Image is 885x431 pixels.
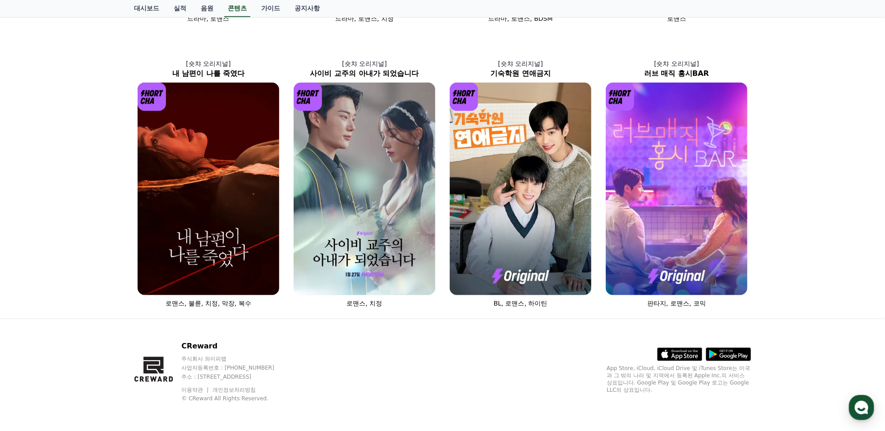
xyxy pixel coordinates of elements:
[294,83,435,295] img: 사이비 교주의 아내가 되었습니다
[599,52,755,315] a: [숏챠 오리지널] 러브 매직 홍시BAR 러브 매직 홍시BAR [object Object] Logo 판타지, 로맨스, 코믹
[442,52,599,315] a: [숏챠 오리지널] 기숙학원 연애금지 기숙학원 연애금지 [object Object] Logo BL, 로맨스, 하이틴
[166,300,251,307] span: 로맨스, 불륜, 치정, 막장, 복수
[607,365,751,394] p: App Store, iCloud, iCloud Drive 및 iTunes Store는 미국과 그 밖의 나라 및 지역에서 등록된 Apple Inc.의 서비스 상표입니다. Goo...
[599,59,755,68] p: [숏챠 오리지널]
[139,300,150,307] span: 설정
[450,83,591,295] img: 기숙학원 연애금지
[188,15,230,22] span: 드라마, 로맨스
[28,300,34,307] span: 홈
[83,300,93,307] span: 대화
[606,83,634,111] img: [object Object] Logo
[294,83,322,111] img: [object Object] Logo
[450,83,478,111] img: [object Object] Logo
[130,68,286,79] h2: 내 남편이 나를 죽였다
[442,68,599,79] h2: 기숙학원 연애금지
[493,300,547,307] span: BL, 로맨스, 하이틴
[347,300,383,307] span: 로맨스, 치정
[3,286,60,309] a: 홈
[60,286,116,309] a: 대화
[138,83,279,295] img: 내 남편이 나를 죽였다
[599,68,755,79] h2: 러브 매직 홍시BAR
[442,59,599,68] p: [숏챠 오리지널]
[286,68,442,79] h2: 사이비 교주의 아내가 되었습니다
[647,300,706,307] span: 판타지, 로맨스, 코믹
[181,395,291,402] p: © CReward All Rights Reserved.
[212,387,256,393] a: 개인정보처리방침
[116,286,173,309] a: 설정
[286,52,442,315] a: [숏챠 오리지널] 사이비 교주의 아내가 되었습니다 사이비 교주의 아내가 되었습니다 [object Object] Logo 로맨스, 치정
[130,52,286,315] a: [숏챠 오리지널] 내 남편이 나를 죽였다 내 남편이 나를 죽였다 [object Object] Logo 로맨스, 불륜, 치정, 막장, 복수
[606,83,747,295] img: 러브 매직 홍시BAR
[335,15,394,22] span: 드라마, 로맨스, 치정
[286,59,442,68] p: [숏챠 오리지널]
[181,364,291,371] p: 사업자등록번호 : [PHONE_NUMBER]
[181,355,291,362] p: 주식회사 와이피랩
[667,15,686,22] span: 로맨스
[181,341,291,352] p: CReward
[138,83,166,111] img: [object Object] Logo
[181,373,291,380] p: 주소 : [STREET_ADDRESS]
[130,59,286,68] p: [숏챠 오리지널]
[181,387,210,393] a: 이용약관
[488,15,553,22] span: 드라마, 로맨스, BDSM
